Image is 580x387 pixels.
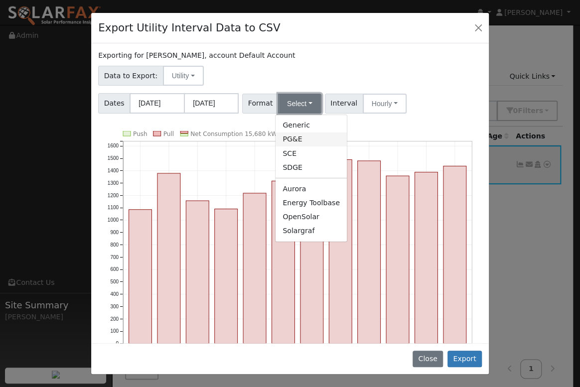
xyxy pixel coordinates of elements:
[242,94,279,114] span: Format
[98,50,295,61] label: Exporting for [PERSON_NAME], account Default Account
[243,193,266,344] rect: onclick=""
[215,209,238,344] rect: onclick=""
[272,181,294,343] rect: onclick=""
[443,166,466,344] rect: onclick=""
[157,173,180,344] rect: onclick=""
[110,279,119,284] text: 500
[325,94,363,114] span: Interval
[276,196,347,210] a: Energy Toolbase
[98,20,280,36] h4: Export Utility Interval Data to CSV
[276,182,347,196] a: Aurora
[108,217,119,223] text: 1000
[276,132,347,146] a: PG&E
[276,210,347,224] a: OpenSolar
[300,186,323,344] rect: onclick=""
[133,130,147,137] text: Push
[329,160,352,344] rect: onclick=""
[276,119,347,132] a: Generic
[108,168,119,173] text: 1400
[108,193,119,198] text: 1200
[110,291,119,297] text: 400
[108,180,119,186] text: 1300
[110,328,119,334] text: 100
[363,94,407,114] button: Hourly
[386,176,409,344] rect: onclick=""
[276,160,347,174] a: SDGE
[116,341,119,346] text: 0
[415,172,437,344] rect: onclick=""
[108,155,119,161] text: 1500
[190,130,281,137] text: Net Consumption 15,680 kWh
[357,161,380,344] rect: onclick=""
[108,205,119,210] text: 1100
[108,143,119,149] text: 1600
[276,224,347,238] a: Solargraf
[471,21,485,35] button: Close
[163,66,204,86] button: Utility
[110,255,119,260] text: 700
[413,351,443,368] button: Close
[276,146,347,160] a: SCE
[110,266,119,272] text: 600
[98,66,163,86] span: Data to Export:
[98,93,130,114] span: Dates
[110,316,119,321] text: 200
[110,242,119,248] text: 800
[110,230,119,235] text: 900
[186,201,209,344] rect: onclick=""
[110,304,119,309] text: 300
[447,351,482,368] button: Export
[129,210,152,344] rect: onclick=""
[278,94,321,114] button: Select
[163,130,174,137] text: Pull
